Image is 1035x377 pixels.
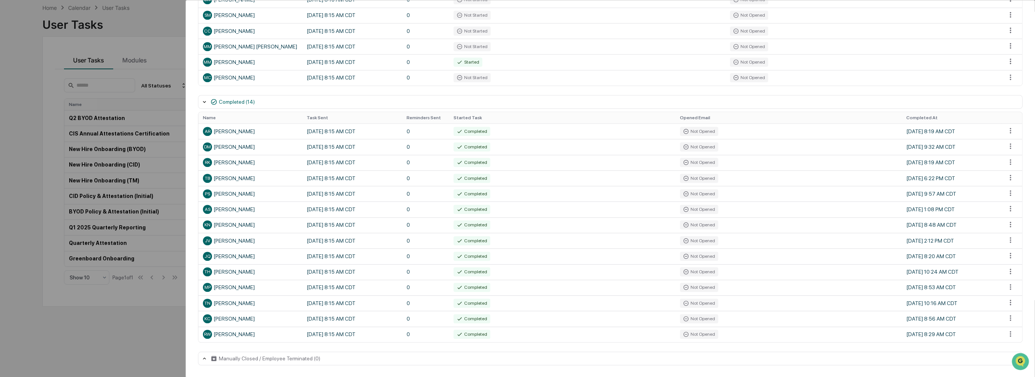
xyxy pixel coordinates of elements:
div: Started [454,58,482,67]
a: 🖐️Preclearance [5,151,52,165]
span: DM [204,144,211,150]
div: [PERSON_NAME] [203,26,298,36]
td: [DATE] 8:15 AM CDT [302,23,402,39]
img: 1746055101610-c473b297-6a78-478c-a979-82029cc54cd1 [15,103,21,109]
span: MM [204,44,211,49]
div: [PERSON_NAME] [203,252,298,261]
div: [PERSON_NAME] [203,142,298,151]
span: MP [204,285,211,290]
span: SM [204,12,211,18]
div: Not Started [454,42,491,51]
td: [DATE] 8:15 AM CDT [302,186,402,201]
span: TH [204,269,210,274]
div: [PERSON_NAME] [203,158,298,167]
td: 0 [402,217,449,233]
td: [DATE] 8:15 AM CDT [302,264,402,280]
span: MM [204,59,211,65]
div: [PERSON_NAME] [203,205,298,214]
td: 0 [402,70,449,86]
td: [DATE] 1:08 PM CDT [902,201,1002,217]
td: 0 [402,139,449,154]
span: RK [205,160,210,165]
a: 🗄️Attestations [52,151,97,165]
span: CC [204,28,211,34]
div: 🗄️ [55,155,61,161]
td: [DATE] 8:15 AM CDT [302,170,402,186]
td: [DATE] 8:19 AM CDT [902,155,1002,170]
td: 0 [402,295,449,311]
div: Completed [454,314,490,323]
div: [PERSON_NAME] [203,58,298,67]
div: Completed [454,220,490,229]
span: Preclearance [15,154,49,162]
div: Not Opened [680,252,718,261]
span: JQ [204,254,210,259]
td: [DATE] 9:57 AM CDT [902,186,1002,201]
td: [DATE] 10:24 AM CDT [902,264,1002,280]
span: Data Lookup [15,169,48,176]
td: [DATE] 8:53 AM CDT [902,280,1002,295]
div: Not Opened [680,220,718,229]
td: 0 [402,327,449,342]
th: Name [198,112,302,123]
td: [DATE] 8:15 AM CDT [302,311,402,326]
div: Not Opened [680,283,718,292]
div: Not Opened [680,189,718,198]
th: Started Task [449,112,675,123]
p: How can we help? [8,16,138,28]
button: Start new chat [129,60,138,69]
a: Powered byPylon [53,187,92,193]
th: Opened Email [675,112,902,123]
div: Completed [454,142,490,151]
img: Jack Rasmussen [8,95,20,107]
td: [DATE] 8:15 AM CDT [302,139,402,154]
div: Completed [454,205,490,214]
img: 1746055101610-c473b297-6a78-478c-a979-82029cc54cd1 [15,123,21,129]
td: [DATE] 8:19 AM CDT [902,123,1002,139]
span: [DATE] [67,123,83,129]
a: 🔎Data Lookup [5,166,51,179]
td: [DATE] 8:15 AM CDT [302,233,402,248]
td: 0 [402,248,449,264]
div: Not Opened [680,236,718,245]
div: Start new chat [34,58,124,65]
div: [PERSON_NAME] [203,236,298,245]
div: [PERSON_NAME] [203,330,298,339]
span: [DATE] [67,103,83,109]
div: Not Opened [730,58,768,67]
img: Jack Rasmussen [8,116,20,128]
div: [PERSON_NAME] [203,11,298,20]
div: Not Opened [680,174,718,183]
div: Not Started [454,73,491,82]
button: See all [117,82,138,91]
div: Not Opened [730,73,768,82]
div: Not Opened [680,205,718,214]
span: [PERSON_NAME] [23,103,61,109]
td: 0 [402,264,449,280]
div: Completed [454,174,490,183]
div: Not Opened [680,330,718,339]
th: Reminders Sent [402,112,449,123]
span: • [63,123,65,129]
td: 0 [402,54,449,70]
div: Completed [454,330,490,339]
div: Completed [454,299,490,308]
div: Not Opened [730,26,768,36]
div: Completed (14) [219,99,255,105]
div: Not Opened [680,127,718,136]
td: 0 [402,23,449,39]
div: Past conversations [8,84,51,90]
div: Not Opened [680,299,718,308]
div: Not Opened [680,314,718,323]
div: Completed [454,189,490,198]
span: RW [204,332,211,337]
div: Completed [454,283,490,292]
span: Attestations [62,154,94,162]
span: AR [205,129,210,134]
td: [DATE] 2:12 PM CDT [902,233,1002,248]
td: [DATE] 8:20 AM CDT [902,248,1002,264]
div: 🖐️ [8,155,14,161]
span: TN [204,301,210,306]
span: [PERSON_NAME] [23,123,61,129]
